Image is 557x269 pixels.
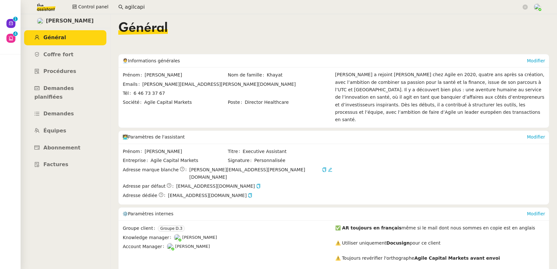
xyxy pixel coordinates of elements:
[24,81,106,104] a: Demandes planifiées
[145,71,227,79] span: [PERSON_NAME]
[243,148,332,155] span: Executive Assistant
[228,157,254,164] span: Signature
[24,123,106,139] a: Équipes
[118,22,168,35] span: Général
[122,54,527,67] div: 🧑‍💼
[123,243,167,250] span: Account Manager
[123,166,179,174] span: Adresse marque blanche
[122,131,527,144] div: 🧑‍💻
[37,18,44,25] img: users%2FXPWOVq8PDVf5nBVhDcXguS2COHE3%2Favatar%2F3f89dc26-16aa-490f-9632-b2fdcfc735a1
[123,99,144,106] span: Société
[142,82,296,87] span: [PERSON_NAME][EMAIL_ADDRESS][PERSON_NAME][DOMAIN_NAME]
[123,157,150,164] span: Entreprise
[175,244,210,249] span: [PERSON_NAME]
[123,183,166,190] span: Adresse par défaut
[527,134,545,139] a: Modifier
[123,81,142,88] span: Emails
[24,47,106,62] a: Coffre fort
[168,192,253,199] span: [EMAIL_ADDRESS][DOMAIN_NAME]
[43,111,74,117] span: Demandes
[245,99,332,106] span: Director Healthcare
[123,71,145,79] span: Prénom
[527,211,545,216] a: Modifier
[46,17,94,25] span: [PERSON_NAME]
[386,240,410,246] strong: Docusign
[123,192,157,199] span: Adresse dédiée
[43,51,74,58] span: Coffre fort
[123,234,174,241] span: Knowledge manager
[335,239,545,247] div: ⚠️ Utiliser uniquement pour ce client
[123,148,145,155] span: Prénom
[24,64,106,79] a: Procédures
[13,17,18,21] nz-badge-sup: 1
[14,31,17,37] p: 4
[125,3,521,12] input: Rechercher
[24,106,106,121] a: Demandes
[254,157,285,164] span: Personnalisée
[43,34,66,40] span: Général
[34,85,74,100] span: Demandes planifiées
[128,211,173,216] span: Paramètres internes
[414,256,500,261] strong: Agile Capital Markets avant envoi
[14,17,17,22] p: 1
[335,255,545,262] div: ⚠️ Toujours revérifier l'orthographe
[335,71,545,123] div: [PERSON_NAME] a rejoint [PERSON_NAME] chez Agile en 2020, quatre ans après sa création, avec l’am...
[13,31,18,36] nz-badge-sup: 4
[43,161,68,167] span: Factures
[78,3,108,11] span: Control panel
[145,148,227,155] span: [PERSON_NAME]
[122,208,527,220] div: ⚙️
[24,140,106,156] a: Abonnement
[133,91,165,96] span: 6 46 73 37 67
[43,68,76,74] span: Procédures
[158,225,185,232] nz-tag: Groupe D.3
[189,166,320,181] span: [PERSON_NAME][EMAIL_ADDRESS][PERSON_NAME][DOMAIN_NAME]
[68,3,112,12] button: Control panel
[123,90,133,97] span: Tél
[174,234,181,241] img: users%2FoFdbodQ3TgNoWt9kP3GXAs5oaCq1%2Favatar%2Fprofile-pic.png
[43,128,66,134] span: Équipes
[527,58,545,63] a: Modifier
[534,4,541,11] img: users%2FNTfmycKsCFdqp6LX6USf2FmuPJo2%2Favatar%2Fprofile-pic%20(1).png
[144,99,227,106] span: Agile Capital Markets
[228,99,245,106] span: Poste
[128,58,180,63] span: Informations générales
[182,235,217,240] span: [PERSON_NAME]
[176,183,261,190] span: [EMAIL_ADDRESS][DOMAIN_NAME]
[335,224,545,232] div: même si le mail dont nous sommes en copie est en anglais
[228,148,243,155] span: Titre
[43,145,80,151] span: Abonnement
[24,30,106,45] a: Général
[167,243,174,250] img: users%2FNTfmycKsCFdqp6LX6USf2FmuPJo2%2Favatar%2Fprofile-pic%20(1).png
[128,134,185,139] span: Paramètres de l'assistant
[150,157,227,164] span: Agile Capital Markets
[267,71,332,79] span: Khayat
[228,71,267,79] span: Nom de famille
[123,225,158,232] span: Groupe client
[335,225,402,230] strong: ✅ AR toujours en français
